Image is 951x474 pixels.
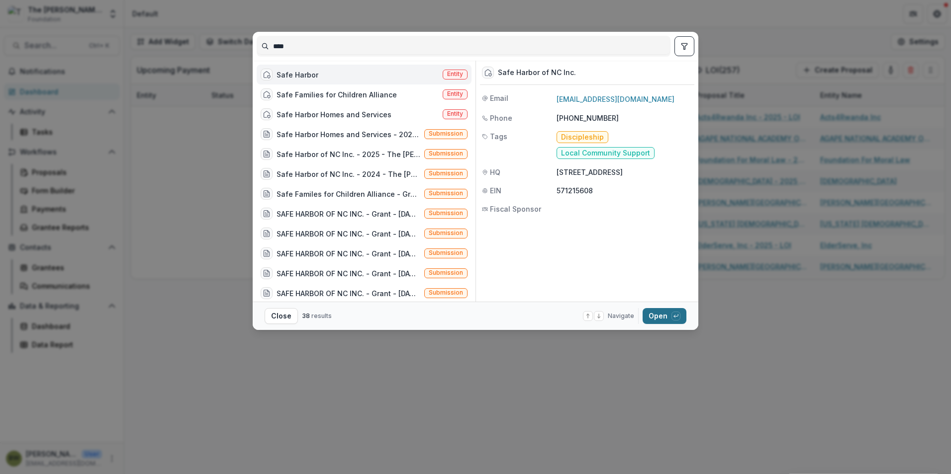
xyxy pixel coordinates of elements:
[490,93,508,103] span: Email
[643,308,686,324] button: Open
[429,130,463,137] span: Submission
[674,36,694,56] button: toggle filters
[277,189,420,199] div: Safe Familes for Children Alliance - Grant - [DATE]
[561,133,604,142] span: Discipleship
[277,169,420,179] div: Safe Harbor of NC Inc. - 2024 - The [PERSON_NAME] Foundation Grant Proposal Application
[557,167,692,177] p: [STREET_ADDRESS]
[277,149,420,159] div: Safe Harbor of NC Inc. - 2025 - The [PERSON_NAME] Foundation Grant Proposal Application
[608,312,634,320] span: Navigate
[429,249,463,256] span: Submission
[429,150,463,157] span: Submission
[277,209,420,219] div: SAFE HARBOR OF NC INC. - Grant - [DATE]
[277,229,420,239] div: SAFE HARBOR OF NC INC. - Grant - [DATE]
[490,167,500,177] span: HQ
[490,113,512,123] span: Phone
[557,185,692,196] p: 571215608
[498,69,576,77] div: Safe Harbor of NC Inc.
[277,89,397,100] div: Safe Families for Children Alliance
[447,110,463,117] span: Entity
[311,312,332,319] span: results
[429,230,463,237] span: Submission
[265,308,298,324] button: Close
[429,210,463,217] span: Submission
[490,131,507,142] span: Tags
[277,268,420,279] div: SAFE HARBOR OF NC INC. - Grant - [DATE]
[302,312,310,319] span: 38
[557,113,692,123] p: [PHONE_NUMBER]
[561,149,650,158] span: Local Community Support
[277,288,420,299] div: SAFE HARBOR OF NC INC. - Grant - [DATE]
[490,204,541,214] span: Fiscal Sponsor
[277,248,420,259] div: SAFE HARBOR OF NC INC. - Grant - [DATE]
[447,90,463,97] span: Entity
[277,109,391,120] div: Safe Harbor Homes and Services
[277,70,318,80] div: Safe Harbor
[557,95,674,103] a: [EMAIL_ADDRESS][DOMAIN_NAME]
[429,269,463,276] span: Submission
[429,190,463,197] span: Submission
[490,185,501,196] span: EIN
[277,129,420,140] div: Safe Harbor Homes and Services - 2025 - LOI
[429,289,463,296] span: Submission
[429,170,463,177] span: Submission
[447,71,463,78] span: Entity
